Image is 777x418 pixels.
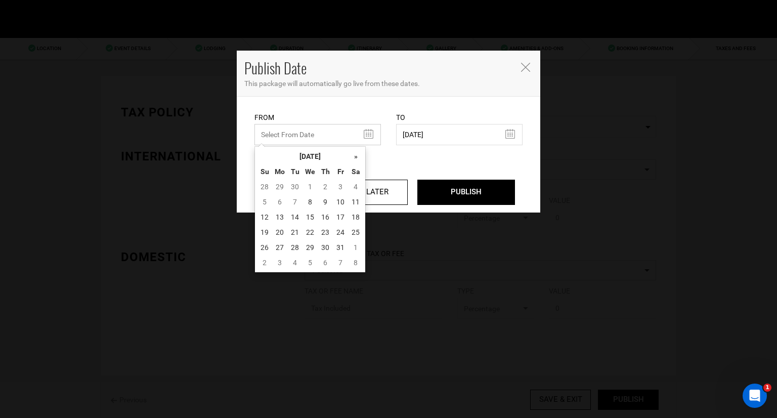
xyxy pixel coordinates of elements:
[348,210,363,225] td: 18
[272,164,287,179] th: Mo
[272,194,287,210] td: 6
[272,240,287,255] td: 27
[287,210,303,225] td: 14
[318,240,333,255] td: 30
[303,210,318,225] td: 15
[333,164,348,179] th: Fr
[287,225,303,240] td: 21
[348,240,363,255] td: 1
[318,194,333,210] td: 9
[272,210,287,225] td: 13
[396,112,405,122] label: To
[763,384,771,392] span: 1
[257,194,272,210] td: 5
[348,194,363,210] td: 11
[417,180,515,205] input: PUBLISH
[520,61,530,72] button: Close
[257,179,272,194] td: 28
[318,210,333,225] td: 16
[348,255,363,270] td: 8
[254,112,274,122] label: From
[303,225,318,240] td: 22
[303,164,318,179] th: We
[287,164,303,179] th: Tu
[272,179,287,194] td: 29
[348,179,363,194] td: 4
[333,255,348,270] td: 7
[333,179,348,194] td: 3
[257,255,272,270] td: 2
[257,210,272,225] td: 12
[244,78,533,89] p: This package will automatically go live from these dates.
[287,179,303,194] td: 30
[348,149,363,164] th: »
[303,255,318,270] td: 5
[318,164,333,179] th: Th
[303,179,318,194] td: 1
[303,194,318,210] td: 8
[254,124,381,145] input: Select From Date
[333,210,348,225] td: 17
[348,164,363,179] th: Sa
[333,240,348,255] td: 31
[318,255,333,270] td: 6
[257,164,272,179] th: Su
[318,179,333,194] td: 2
[257,225,272,240] td: 19
[303,240,318,255] td: 29
[333,194,348,210] td: 10
[244,58,512,78] h4: Publish Date
[333,225,348,240] td: 24
[287,240,303,255] td: 28
[257,240,272,255] td: 26
[272,149,348,164] th: [DATE]
[318,225,333,240] td: 23
[396,124,523,145] input: Select End Date
[348,225,363,240] td: 25
[287,194,303,210] td: 7
[272,225,287,240] td: 20
[272,255,287,270] td: 3
[743,384,767,408] iframe: Intercom live chat
[287,255,303,270] td: 4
